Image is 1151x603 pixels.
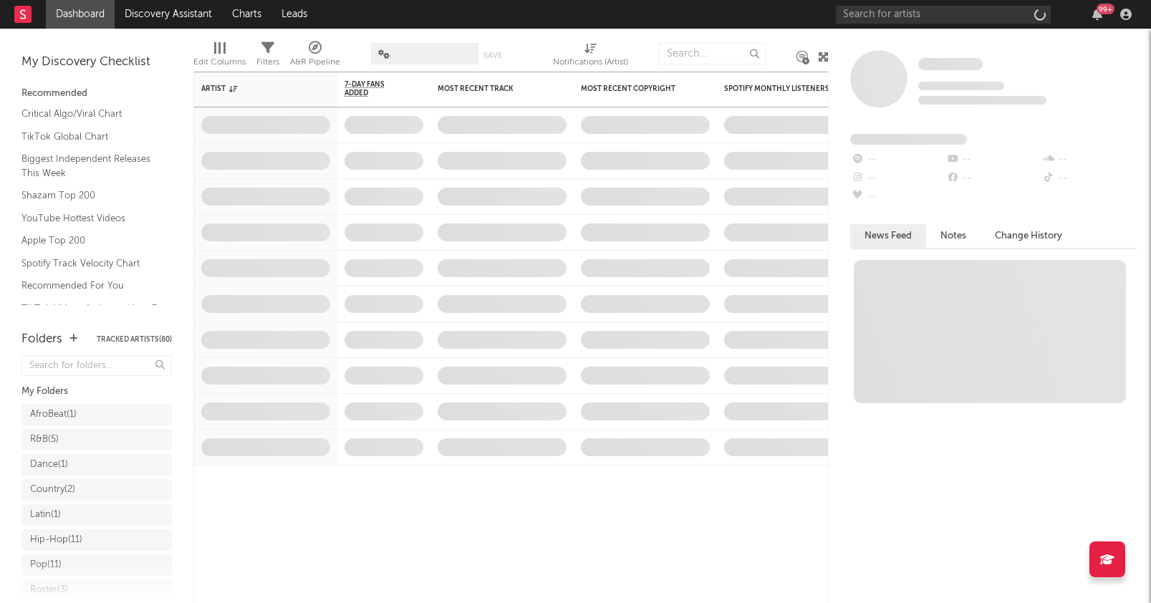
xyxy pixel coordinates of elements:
div: -- [850,188,945,206]
a: Dance(1) [21,454,172,476]
a: TikTok Global Chart [21,129,158,145]
a: Spotify Track Velocity Chart [21,256,158,271]
a: R&B(5) [21,429,172,450]
a: Hip-Hop(11) [21,529,172,551]
a: Recommended For You [21,278,158,294]
span: Tracking Since: [DATE] [918,82,1004,90]
button: Change History [981,224,1077,248]
div: Filters [256,54,279,71]
a: Latin(1) [21,504,172,526]
div: 99 + [1097,4,1114,14]
span: Fans Added by Platform [850,134,967,145]
div: Roster ( 3 ) [30,582,68,599]
input: Search for folders... [21,355,172,376]
div: Latin ( 1 ) [30,506,61,524]
button: Tracked Artists(80) [97,336,172,343]
div: A&R Pipeline [290,54,340,71]
button: News Feed [850,224,926,248]
div: My Discovery Checklist [21,54,172,71]
div: Most Recent Track [438,85,545,93]
a: Roster(3) [21,579,172,601]
div: Pop ( 11 ) [30,556,62,574]
div: Artist [201,85,309,93]
div: -- [850,150,945,169]
a: AfroBeat(1) [21,404,172,425]
button: Filter by Artist [316,82,330,96]
a: Pop(11) [21,554,172,576]
button: Filter by Most Recent Copyright [695,82,710,96]
input: Search for artists [836,6,1051,24]
input: Search... [659,43,766,64]
div: Hip-Hop ( 11 ) [30,531,82,549]
div: Filters [256,36,279,77]
div: Folders [21,331,62,348]
span: Some Artist [918,58,983,70]
a: Biggest Independent Releases This Week [21,151,158,180]
div: Recommended [21,85,172,102]
div: -- [945,150,1041,169]
span: 7-Day Fans Added [345,80,402,97]
button: Save [483,52,502,59]
a: TikTok Videos Assistant / Last 7 Days - Top [21,301,158,330]
div: Dance ( 1 ) [30,456,68,473]
a: Critical Algo/Viral Chart [21,106,158,122]
div: A&R Pipeline [290,36,340,77]
a: Some Artist [918,57,983,72]
a: YouTube Hottest Videos [21,211,158,226]
div: Spotify Monthly Listeners [724,85,832,93]
button: Filter by Most Recent Track [552,82,567,96]
button: Notes [926,224,981,248]
div: -- [850,169,945,188]
div: Edit Columns [193,54,246,71]
div: Notifications (Artist) [553,36,628,77]
a: Country(2) [21,479,172,501]
div: Edit Columns [193,36,246,77]
div: AfroBeat ( 1 ) [30,406,77,423]
span: 0 fans last week [918,96,1046,105]
div: Notifications (Artist) [553,54,628,71]
div: R&B ( 5 ) [30,431,59,448]
div: Country ( 2 ) [30,481,75,498]
div: Most Recent Copyright [581,85,688,93]
div: -- [1041,150,1137,169]
a: Apple Top 200 [21,233,158,249]
div: -- [945,169,1041,188]
button: 99+ [1092,9,1102,20]
div: My Folders [21,383,172,400]
button: Filter by 7-Day Fans Added [409,82,423,96]
a: Shazam Top 200 [21,188,158,203]
div: -- [1041,169,1137,188]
